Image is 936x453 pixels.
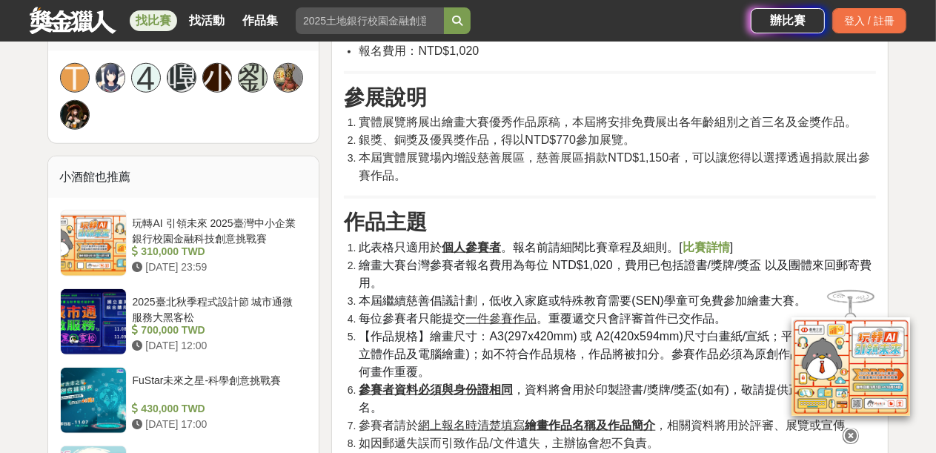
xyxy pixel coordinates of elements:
[359,241,442,254] span: 此表格只適用於
[359,330,872,378] span: 【作品規格】繪畫尺寸：A3(297x420mm) 或 A2(420x594mm)尺寸白畫紙/宣紙；平面(不接受拼貼立體作品及電腦繪畫)；如不符合作品規格，作品將被扣分。參賽作品必須為原創作品而不...
[273,63,303,93] a: Avatar
[359,419,857,431] span: 參賽者請於 ，相關資料將用於評審、展覽或宣傳。
[359,116,857,128] span: 實體展覽將展出繪畫大賽優秀作品原稿，本屆將安排免費展出各年齡組別之首三名及金獎作品。
[48,156,319,198] div: 小酒館也推薦
[96,63,125,93] a: Avatar
[61,101,89,129] img: Avatar
[442,241,501,254] u: 個人參賽者
[130,10,177,31] a: 找比賽
[133,401,302,417] div: 430,000 TWD
[359,383,872,414] span: ，資料將會用於印製證書/獎牌/獎盃(如有)，敬請提供正確的中英文姓名。
[202,63,232,93] a: 小
[133,244,302,259] div: 310,000 TWD
[167,63,196,93] a: 嘎
[832,8,906,33] div: 登入 / 註冊
[344,86,427,109] strong: 參展說明
[296,7,444,34] input: 2025土地銀行校園金融創意挑戰賽：從你出發 開啟智慧金融新頁
[133,373,302,401] div: FuStar未來之星-科學創意挑戰賽
[133,216,302,244] div: 玩轉AI 引領未來 2025臺灣中小企業銀行校園金融科技創意挑戰賽
[133,294,302,323] div: 2025臺北秋季程式設計節 城市通微服務大黑客松
[465,312,537,325] u: 一件參賽作品
[60,367,308,434] a: FuStar未來之星-科學創意挑戰賽 430,000 TWD [DATE] 17:00
[359,133,634,146] span: 銀獎、銅獎及優異獎作品，得以NTD$770參加展覽。
[359,312,465,325] span: 每位參賽者只能提交
[359,151,870,182] span: 本屆實體展覽場內增設慈善展區，慈善展區捐款NTD$1,150者，可以讓您得以選擇透過捐款展出參賽作品。
[359,437,658,449] span: 如因郵遞失誤而引致作品/文件遺失，主辦協會恕不負責。
[730,241,733,254] span: ]
[133,338,302,354] div: [DATE] 12:00
[60,63,90,93] a: T
[683,242,730,254] a: 比賽詳情
[359,44,479,57] span: 報名費用：NTD$1,020
[525,419,655,431] u: 繪畫作品名稱及作品簡介
[131,63,161,93] a: 4
[60,210,308,277] a: 玩轉AI 引領未來 2025臺灣中小企業銀行校園金融科技創意挑戰賽 310,000 TWD [DATE] 23:59
[236,10,284,31] a: 作品集
[238,63,268,93] a: 劉
[359,383,513,396] u: 參賽者資料必須與身份證相同
[359,259,872,289] span: 繪畫大賽台灣參賽者報名費用為每位 NTD$1,020，費用已包括證書/獎牌/獎盃 以及團體來回郵寄費用。
[344,211,427,234] strong: 作品主題
[133,417,302,432] div: [DATE] 17:00
[274,64,302,92] img: Avatar
[418,419,525,431] u: 網上報名時清楚填寫
[96,64,125,92] img: Avatar
[183,10,230,31] a: 找活動
[683,241,730,254] strong: 比賽詳情
[133,259,302,275] div: [DATE] 23:59
[791,317,910,416] img: d2146d9a-e6f6-4337-9592-8cefde37ba6b.png
[60,100,90,130] a: Avatar
[133,323,302,338] div: 700,000 TWD
[537,312,726,325] span: 。重覆遞交只會評審首件已交作品。
[501,241,682,254] span: 。報名前請細閱比賽章程及細則。[
[60,288,308,355] a: 2025臺北秋季程式設計節 城市通微服務大黑客松 700,000 TWD [DATE] 12:00
[751,8,825,33] a: 辦比賽
[359,294,806,307] span: 本屆繼續慈善倡議計劃，低收入家庭或特殊教育需要(SEN)學童可免費參加繪畫大賽。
